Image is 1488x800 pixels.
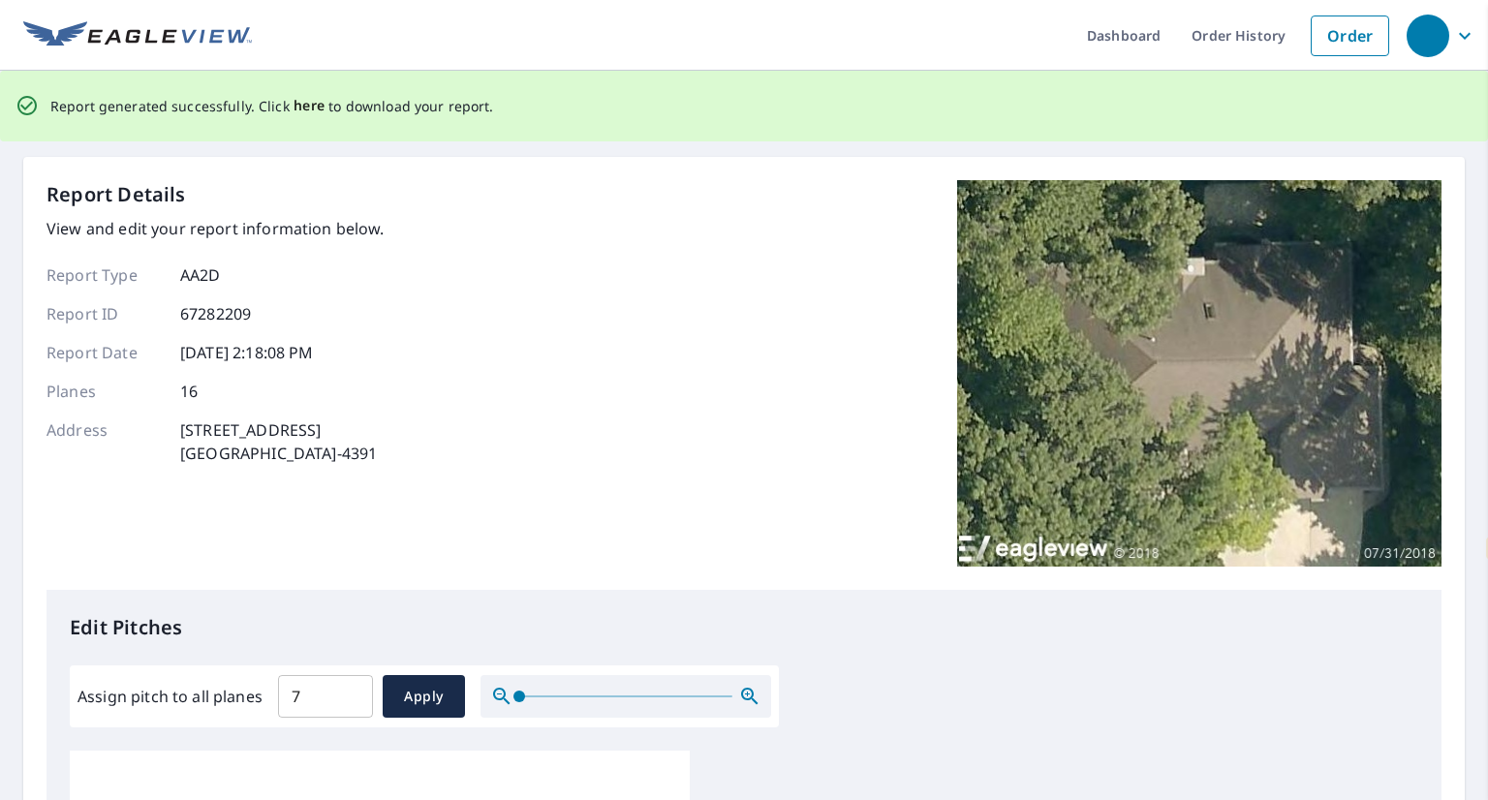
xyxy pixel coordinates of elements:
[50,94,494,118] p: Report generated successfully. Click to download your report.
[957,180,1441,568] img: Top image
[180,380,198,403] p: 16
[383,675,465,718] button: Apply
[23,21,252,50] img: EV Logo
[46,217,385,240] p: View and edit your report information below.
[1311,15,1389,56] a: Order
[77,685,263,708] label: Assign pitch to all planes
[70,613,1418,642] p: Edit Pitches
[46,263,163,287] p: Report Type
[398,685,449,709] span: Apply
[180,263,221,287] p: AA2D
[46,341,163,364] p: Report Date
[180,341,314,364] p: [DATE] 2:18:08 PM
[46,380,163,403] p: Planes
[46,180,186,209] p: Report Details
[294,94,325,118] button: here
[46,302,163,325] p: Report ID
[46,418,163,465] p: Address
[180,418,377,465] p: [STREET_ADDRESS] [GEOGRAPHIC_DATA]-4391
[180,302,251,325] p: 67282209
[278,669,373,723] input: 00.0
